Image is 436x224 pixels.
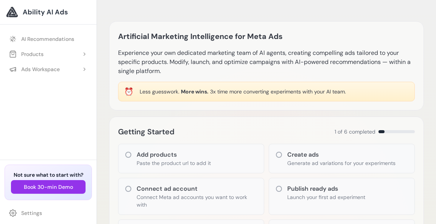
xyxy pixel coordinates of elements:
[9,65,60,73] div: Ads Workspace
[287,184,365,193] h3: Publish ready ads
[287,159,396,167] p: Generate ad variations for your experiments
[5,47,92,61] button: Products
[181,88,209,95] span: More wins.
[6,6,90,18] a: Ability AI Ads
[5,32,92,46] a: AI Recommendations
[210,88,346,95] span: 3x time more converting experiments with your AI team.
[5,62,92,76] button: Ads Workspace
[9,50,44,58] div: Products
[11,171,86,179] h3: Not sure what to start with?
[11,180,86,194] button: Book 30-min Demo
[23,7,68,17] span: Ability AI Ads
[137,184,258,193] h3: Connect ad account
[140,88,179,95] span: Less guesswork.
[124,86,134,97] div: ⏰
[137,193,258,208] p: Connect Meta ad accounts you want to work with
[118,30,283,42] h1: Artificial Marketing Intelligence for Meta Ads
[287,193,365,201] p: Launch your first ad experiment
[137,159,211,167] p: Paste the product url to add it
[118,126,174,138] h2: Getting Started
[335,128,375,135] span: 1 of 6 completed
[118,48,415,76] p: Experience your own dedicated marketing team of AI agents, creating compelling ads tailored to yo...
[137,150,211,159] h3: Add products
[5,206,92,220] a: Settings
[287,150,396,159] h3: Create ads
